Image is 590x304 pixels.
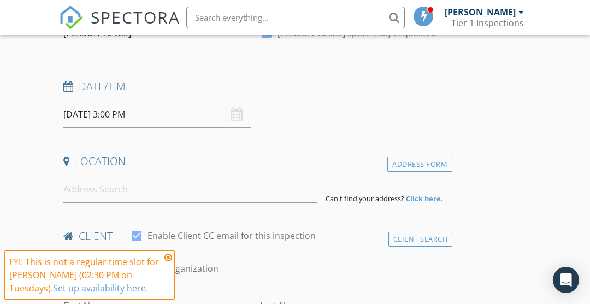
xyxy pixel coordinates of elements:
label: [PERSON_NAME] specifically requested [278,27,436,38]
a: SPECTORA [59,15,180,38]
span: Can't find your address? [326,194,404,203]
h4: Location [63,154,448,168]
h4: client [63,229,448,243]
input: Search everything... [186,7,405,28]
div: Open Intercom Messenger [553,267,579,293]
div: [PERSON_NAME] [445,7,516,17]
strong: Click here. [406,194,443,203]
img: The Best Home Inspection Software - Spectora [59,5,83,30]
span: SPECTORA [91,5,180,28]
input: Select date [63,101,251,128]
div: Tier 1 Inspections [451,17,524,28]
h4: Date/Time [63,79,448,93]
label: Enable Client CC email for this inspection [147,230,316,241]
div: Address Form [387,157,452,172]
a: Set up availability here. [53,282,148,294]
input: Address Search [63,176,317,203]
div: Client Search [388,232,453,247]
div: FYI: This is not a regular time slot for [PERSON_NAME] (02:30 PM on Tuesdays). [9,255,161,295]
